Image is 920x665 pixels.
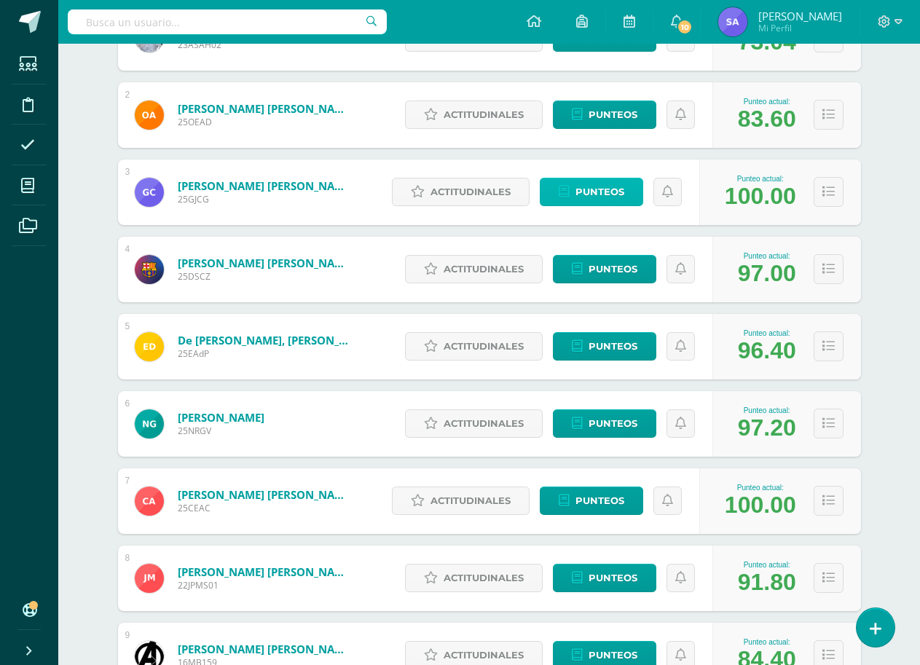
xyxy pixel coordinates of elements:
[392,487,530,515] a: Actitudinales
[725,492,796,519] div: 100.00
[178,116,353,128] span: 25OEAD
[738,329,796,337] div: Punteo actual:
[178,256,353,270] a: [PERSON_NAME] [PERSON_NAME]
[178,347,353,360] span: 25EAdP
[738,569,796,596] div: 91.80
[178,502,353,514] span: 25CEAC
[178,579,353,591] span: 22JPMS01
[135,409,164,438] img: 2195b7b9c9d314774e23ff23e7a31641.png
[553,409,656,438] a: Punteos
[758,9,842,23] span: [PERSON_NAME]
[178,642,353,656] a: [PERSON_NAME] [PERSON_NAME]
[738,337,796,364] div: 96.40
[178,425,264,437] span: 25NRGV
[125,553,130,563] div: 8
[178,333,353,347] a: de [PERSON_NAME], [PERSON_NAME]
[135,101,164,130] img: 466bd23682a93aa52d3836da2f6ec632.png
[589,410,637,437] span: Punteos
[725,175,796,183] div: Punteo actual:
[738,638,796,646] div: Punteo actual:
[677,19,693,35] span: 10
[553,101,656,129] a: Punteos
[135,332,164,361] img: a5ca1f78bea8f760f655c58b135e32da.png
[405,255,543,283] a: Actitudinales
[738,414,796,441] div: 97.20
[553,332,656,361] a: Punteos
[738,561,796,569] div: Punteo actual:
[405,101,543,129] a: Actitudinales
[178,193,353,205] span: 25GJCG
[553,564,656,592] a: Punteos
[444,564,524,591] span: Actitudinales
[758,22,842,34] span: Mi Perfil
[589,564,637,591] span: Punteos
[405,332,543,361] a: Actitudinales
[125,630,130,640] div: 9
[738,106,796,133] div: 83.60
[725,183,796,210] div: 100.00
[540,487,643,515] a: Punteos
[738,98,796,106] div: Punteo actual:
[135,564,164,593] img: 15fd5350275f365c6a60da5540c4b3d2.png
[553,255,656,283] a: Punteos
[738,252,796,260] div: Punteo actual:
[589,101,637,128] span: Punteos
[125,244,130,254] div: 4
[444,410,524,437] span: Actitudinales
[135,178,164,207] img: 55c20d9383b2f356c9383152e5f1da4d.png
[125,476,130,486] div: 7
[125,321,130,331] div: 5
[430,487,511,514] span: Actitudinales
[68,9,387,34] input: Busca un usuario...
[444,101,524,128] span: Actitudinales
[589,333,637,360] span: Punteos
[589,256,637,283] span: Punteos
[178,410,264,425] a: [PERSON_NAME]
[430,178,511,205] span: Actitudinales
[738,260,796,287] div: 97.00
[718,7,747,36] img: e13c725d1f66a19cb499bd52eb79269c.png
[575,178,624,205] span: Punteos
[392,178,530,206] a: Actitudinales
[178,178,353,193] a: [PERSON_NAME] [PERSON_NAME]
[125,167,130,177] div: 3
[444,333,524,360] span: Actitudinales
[540,178,643,206] a: Punteos
[125,398,130,409] div: 6
[738,406,796,414] div: Punteo actual:
[178,39,353,51] span: 23ASAH02
[135,487,164,516] img: 7f8b38bda0b5d9e83a20385b3b0369ab.png
[405,409,543,438] a: Actitudinales
[405,564,543,592] a: Actitudinales
[178,101,353,116] a: [PERSON_NAME] [PERSON_NAME]
[178,487,353,502] a: [PERSON_NAME] [PERSON_NAME]
[575,487,624,514] span: Punteos
[725,484,796,492] div: Punteo actual:
[135,255,164,284] img: ae7572d21add4a8f95134f988411f4ad.png
[178,564,353,579] a: [PERSON_NAME] [PERSON_NAME]
[178,270,353,283] span: 25DSCZ
[444,256,524,283] span: Actitudinales
[125,90,130,100] div: 2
